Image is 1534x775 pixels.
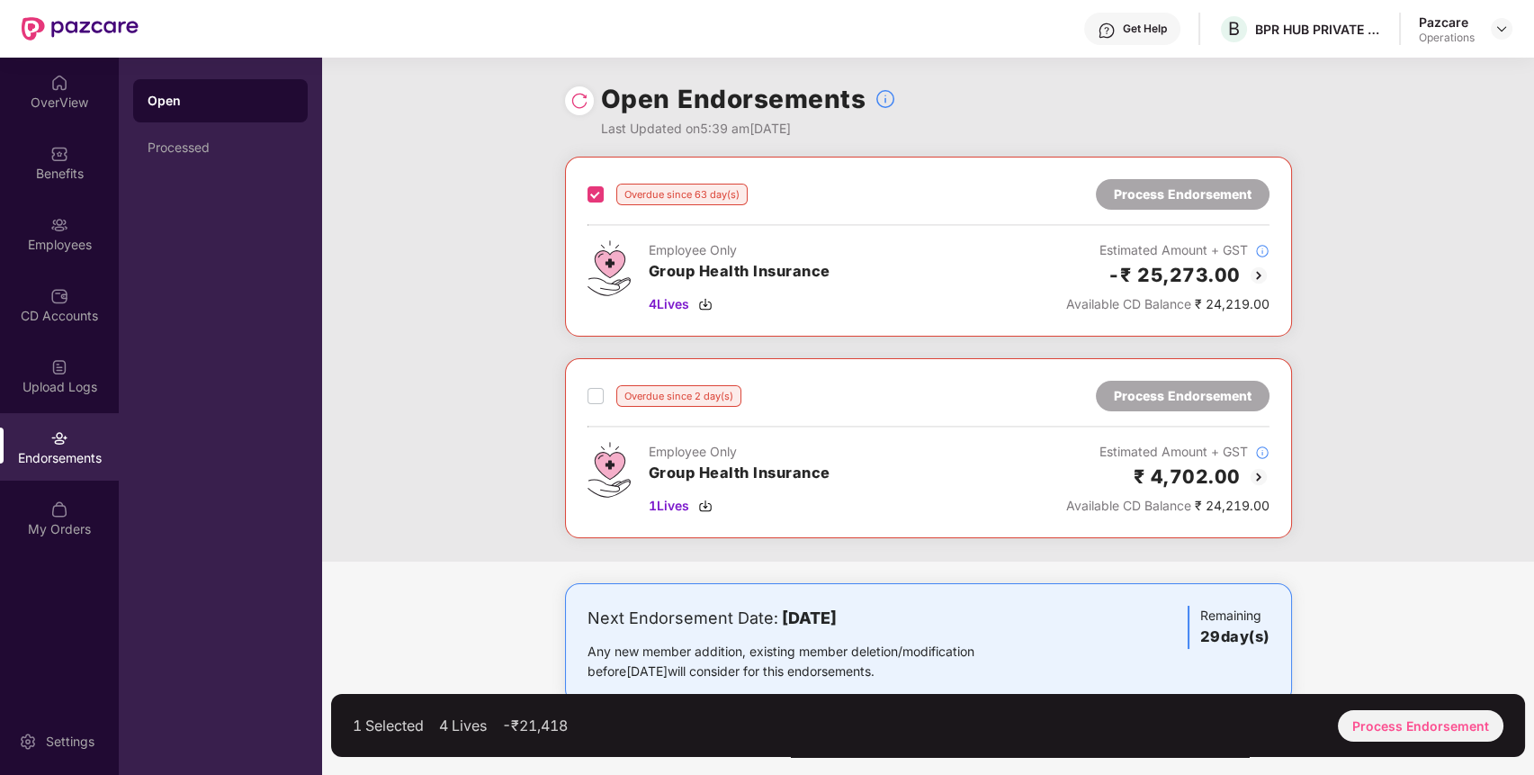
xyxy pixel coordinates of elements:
[1134,462,1241,491] h2: ₹ 4,702.00
[649,260,830,284] h3: Group Health Insurance
[439,716,487,734] div: 4 Lives
[502,716,568,734] div: -₹21,418
[1066,498,1191,513] span: Available CD Balance
[1494,22,1509,36] img: svg+xml;base64,PHN2ZyBpZD0iRHJvcGRvd24tMzJ4MzIiIHhtbG5zPSJodHRwOi8vd3d3LnczLm9yZy8yMDAwL3N2ZyIgd2...
[1419,31,1475,45] div: Operations
[1338,710,1503,742] div: Process Endorsement
[353,716,424,734] div: 1 Selected
[1248,265,1269,286] img: svg+xml;base64,PHN2ZyBpZD0iQmFjay0yMHgyMCIgeG1sbnM9Imh0dHA6Ly93d3cudzMub3JnLzIwMDAvc3ZnIiB3aWR0aD...
[1123,22,1167,36] div: Get Help
[1066,496,1269,516] div: ₹ 24,219.00
[50,500,68,518] img: svg+xml;base64,PHN2ZyBpZD0iTXlfT3JkZXJzIiBkYXRhLW5hbWU9Ik15IE9yZGVycyIgeG1sbnM9Imh0dHA6Ly93d3cudz...
[22,17,139,41] img: New Pazcare Logo
[588,606,1031,631] div: Next Endorsement Date:
[570,92,588,110] img: svg+xml;base64,PHN2ZyBpZD0iUmVsb2FkLTMyeDMyIiB4bWxucz0iaHR0cDovL3d3dy53My5vcmcvMjAwMC9zdmciIHdpZH...
[1255,21,1381,38] div: BPR HUB PRIVATE LIMITED
[1188,606,1269,649] div: Remaining
[50,216,68,234] img: svg+xml;base64,PHN2ZyBpZD0iRW1wbG95ZWVzIiB4bWxucz0iaHR0cDovL3d3dy53My5vcmcvMjAwMC9zdmciIHdpZHRoPS...
[50,145,68,163] img: svg+xml;base64,PHN2ZyBpZD0iQmVuZWZpdHMiIHhtbG5zPSJodHRwOi8vd3d3LnczLm9yZy8yMDAwL3N2ZyIgd2lkdGg9Ij...
[588,442,631,498] img: svg+xml;base64,PHN2ZyB4bWxucz0iaHR0cDovL3d3dy53My5vcmcvMjAwMC9zdmciIHdpZHRoPSI0Ny43MTQiIGhlaWdodD...
[698,297,713,311] img: svg+xml;base64,PHN2ZyBpZD0iRG93bmxvYWQtMzJ4MzIiIHhtbG5zPSJodHRwOi8vd3d3LnczLm9yZy8yMDAwL3N2ZyIgd2...
[698,499,713,513] img: svg+xml;base64,PHN2ZyBpZD0iRG93bmxvYWQtMzJ4MzIiIHhtbG5zPSJodHRwOi8vd3d3LnczLm9yZy8yMDAwL3N2ZyIgd2...
[1098,22,1116,40] img: svg+xml;base64,PHN2ZyBpZD0iSGVscC0zMngzMiIgeG1sbnM9Imh0dHA6Ly93d3cudzMub3JnLzIwMDAvc3ZnIiB3aWR0aD...
[1108,260,1241,290] h2: -₹ 25,273.00
[1248,466,1269,488] img: svg+xml;base64,PHN2ZyBpZD0iQmFjay0yMHgyMCIgeG1sbnM9Imh0dHA6Ly93d3cudzMub3JnLzIwMDAvc3ZnIiB3aWR0aD...
[1419,14,1475,31] div: Pazcare
[1255,244,1269,258] img: svg+xml;base64,PHN2ZyBpZD0iSW5mb18tXzMyeDMyIiBkYXRhLW5hbWU9IkluZm8gLSAzMngzMiIgeG1sbnM9Imh0dHA6Ly...
[50,429,68,447] img: svg+xml;base64,PHN2ZyBpZD0iRW5kb3JzZW1lbnRzIiB4bWxucz0iaHR0cDovL3d3dy53My5vcmcvMjAwMC9zdmciIHdpZH...
[50,74,68,92] img: svg+xml;base64,PHN2ZyBpZD0iSG9tZSIgeG1sbnM9Imh0dHA6Ly93d3cudzMub3JnLzIwMDAvc3ZnIiB3aWR0aD0iMjAiIG...
[649,294,689,314] span: 4 Lives
[148,140,293,155] div: Processed
[616,184,748,205] div: Overdue since 63 day(s)
[50,287,68,305] img: svg+xml;base64,PHN2ZyBpZD0iQ0RfQWNjb3VudHMiIGRhdGEtbmFtZT0iQ0QgQWNjb3VudHMiIHhtbG5zPSJodHRwOi8vd3...
[1200,626,1269,649] h3: 29 day(s)
[1066,240,1269,260] div: Estimated Amount + GST
[1066,442,1269,462] div: Estimated Amount + GST
[649,462,830,485] h3: Group Health Insurance
[649,240,830,260] div: Employee Only
[1066,294,1269,314] div: ₹ 24,219.00
[588,642,1031,681] div: Any new member addition, existing member deletion/modification before [DATE] will consider for th...
[19,733,37,751] img: svg+xml;base64,PHN2ZyBpZD0iU2V0dGluZy0yMHgyMCIgeG1sbnM9Imh0dHA6Ly93d3cudzMub3JnLzIwMDAvc3ZnIiB3aW...
[649,442,830,462] div: Employee Only
[875,88,896,110] img: svg+xml;base64,PHN2ZyBpZD0iSW5mb18tXzMyeDMyIiBkYXRhLW5hbWU9IkluZm8gLSAzMngzMiIgeG1sbnM9Imh0dHA6Ly...
[1114,386,1251,406] div: Process Endorsement
[782,608,837,627] b: [DATE]
[50,358,68,376] img: svg+xml;base64,PHN2ZyBpZD0iVXBsb2FkX0xvZ3MiIGRhdGEtbmFtZT0iVXBsb2FkIExvZ3MiIHhtbG5zPSJodHRwOi8vd3...
[649,496,689,516] span: 1 Lives
[1114,185,1251,204] div: Process Endorsement
[148,92,293,110] div: Open
[588,240,631,296] img: svg+xml;base64,PHN2ZyB4bWxucz0iaHR0cDovL3d3dy53My5vcmcvMjAwMC9zdmciIHdpZHRoPSI0Ny43MTQiIGhlaWdodD...
[1066,296,1191,311] span: Available CD Balance
[601,79,866,119] h1: Open Endorsements
[40,733,100,751] div: Settings
[616,385,741,407] div: Overdue since 2 day(s)
[1255,446,1269,460] img: svg+xml;base64,PHN2ZyBpZD0iSW5mb18tXzMyeDMyIiBkYXRhLW5hbWU9IkluZm8gLSAzMngzMiIgeG1sbnM9Imh0dHA6Ly...
[601,119,897,139] div: Last Updated on 5:39 am[DATE]
[1228,18,1240,40] span: B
